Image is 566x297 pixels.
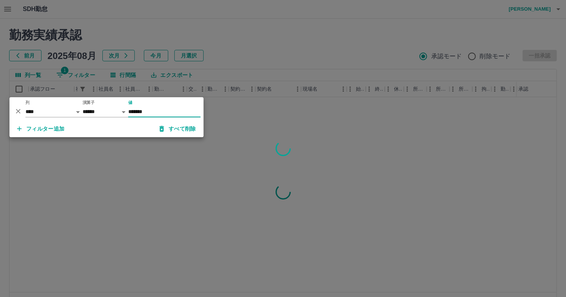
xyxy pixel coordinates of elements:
label: 値 [128,100,132,105]
button: すべて削除 [153,122,202,136]
button: 削除 [13,105,24,117]
label: 列 [26,100,30,105]
button: フィルター追加 [11,122,71,136]
label: 演算子 [83,100,95,105]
